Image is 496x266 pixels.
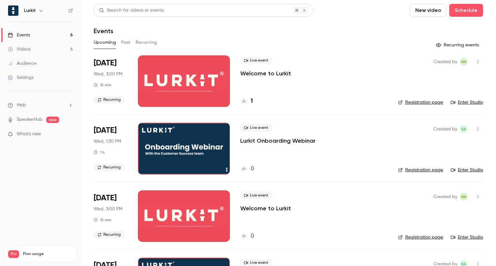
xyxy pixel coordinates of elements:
[461,58,466,66] span: NN
[240,204,291,212] a: Welcome to Lurkit
[8,102,73,109] li: help-dropdown-opener
[94,58,117,68] span: [DATE]
[240,70,291,77] a: Welcome to Lurkit
[121,37,130,48] button: Past
[251,165,254,173] h4: 0
[94,27,113,35] h1: Events
[8,74,34,81] div: Settings
[410,4,447,17] button: New video
[251,232,254,241] h4: 0
[46,117,59,123] span: new
[94,96,125,104] span: Recurring
[94,55,128,107] div: Sep 24 Wed, 3:00 PM (Europe/Stockholm)
[94,231,125,239] span: Recurring
[94,217,111,223] div: 15 min
[8,32,30,38] div: Events
[99,7,164,14] div: Search for videos or events
[451,99,483,106] a: Enter Studio
[8,46,31,52] div: Videos
[240,232,254,241] a: 0
[460,125,468,133] span: Etienne Amarilla
[433,193,457,201] span: Created by
[240,124,272,132] span: Live event
[8,5,18,16] img: Lurkit
[65,131,73,137] iframe: Noticeable Trigger
[136,37,157,48] button: Recurring
[94,37,116,48] button: Upcoming
[94,164,125,171] span: Recurring
[240,165,254,173] a: 0
[94,138,121,145] span: Wed, 1:30 PM
[451,167,483,173] a: Enter Studio
[398,99,443,106] a: Registration page
[8,250,19,258] span: Pro
[24,7,36,14] h6: Lurkit
[94,71,122,77] span: Wed, 3:00 PM
[451,234,483,241] a: Enter Studio
[433,40,483,50] button: Recurring events
[23,252,73,257] span: Plan usage
[94,82,111,88] div: 15 min
[240,192,272,199] span: Live event
[461,193,466,201] span: NN
[240,57,272,64] span: Live event
[433,125,457,133] span: Created by
[94,150,105,155] div: 1 h
[398,234,443,241] a: Registration page
[240,137,315,145] a: Lurkit Onboarding Webinar
[8,60,36,67] div: Audience
[94,193,117,203] span: [DATE]
[460,58,468,66] span: Natalia Nobrega
[94,190,128,242] div: Oct 1 Wed, 3:00 PM (Europe/Stockholm)
[94,123,128,174] div: Oct 1 Wed, 1:30 PM (Europe/Stockholm)
[17,102,26,109] span: Help
[449,4,483,17] button: Schedule
[17,131,41,138] span: What's new
[240,97,253,106] a: 1
[433,58,457,66] span: Created by
[460,193,468,201] span: Natalia Nobrega
[461,125,466,133] span: EA
[251,97,253,106] h4: 1
[94,206,122,212] span: Wed, 3:00 PM
[94,125,117,136] span: [DATE]
[398,167,443,173] a: Registration page
[17,116,42,123] a: SpeakerHub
